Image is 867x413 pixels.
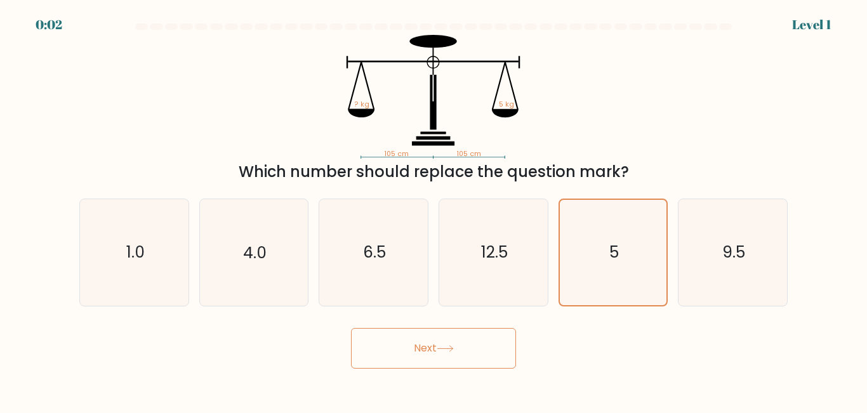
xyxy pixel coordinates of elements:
[456,149,481,159] tspan: 105 cm
[722,242,745,264] text: 9.5
[243,242,267,264] text: 4.0
[609,242,619,264] text: 5
[499,100,514,109] tspan: 5 kg
[792,15,831,34] div: Level 1
[481,242,508,264] text: 12.5
[363,242,386,264] text: 6.5
[384,149,409,159] tspan: 105 cm
[87,161,780,183] div: Which number should replace the question mark?
[36,15,62,34] div: 0:02
[126,242,144,264] text: 1.0
[355,100,370,109] tspan: ? kg
[351,328,516,369] button: Next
